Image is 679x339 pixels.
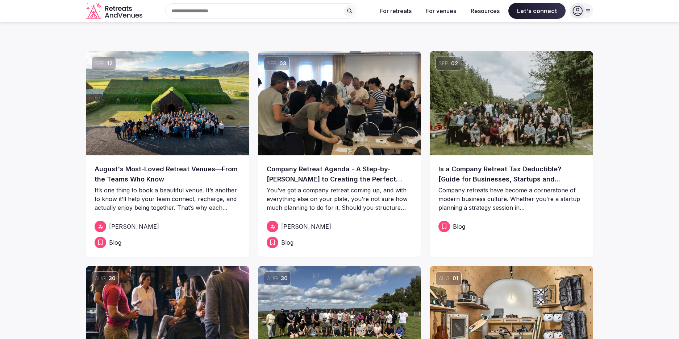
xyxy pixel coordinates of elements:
[95,164,241,184] a: August's Most-Loved Retreat Venues—From the Teams Who Know
[267,164,413,184] a: Company Retreat Agenda - A Step-by-[PERSON_NAME] to Creating the Perfect Retreat
[258,51,421,155] a: Sep03
[258,51,421,155] img: Company Retreat Agenda - A Step-by-Step Guide to Creating the Perfect Retreat
[267,275,278,282] span: Aug
[95,60,104,67] span: Sep
[86,3,144,19] a: Visit the homepage
[430,51,593,155] img: Is a Company Retreat Tax Deductible? [Guide for Businesses, Startups and Corporations]
[95,186,241,212] p: It’s one thing to book a beautiful venue. It’s another to know it’ll help your team connect, rech...
[281,238,293,247] span: Blog
[438,164,584,184] a: Is a Company Retreat Tax Deductible? [Guide for Businesses, Startups and Corporations]
[439,60,448,67] span: Sep
[267,60,276,67] span: Sep
[86,51,249,155] img: August's Most-Loved Retreat Venues—From the Teams Who Know
[86,51,249,155] a: Sep12
[508,3,566,19] span: Let's connect
[453,222,465,231] span: Blog
[279,60,286,67] span: 03
[109,238,121,247] span: Blog
[267,186,413,212] p: You’ve got a company retreat coming up, and with everything else on your plate, you’re not sure h...
[451,60,458,67] span: 02
[439,275,450,282] span: Aug
[109,222,159,231] span: [PERSON_NAME]
[438,221,584,232] a: Blog
[281,275,288,282] span: 30
[267,221,413,232] a: [PERSON_NAME]
[95,275,106,282] span: Aug
[420,3,462,19] button: For venues
[95,237,241,248] a: Blog
[107,60,113,67] span: 12
[281,222,331,231] span: [PERSON_NAME]
[465,3,505,19] button: Resources
[109,275,116,282] span: 30
[438,186,584,212] p: Company retreats have become a cornerstone of modern business culture. Whether you’re a startup p...
[86,3,144,19] svg: Retreats and Venues company logo
[453,275,458,282] span: 01
[430,51,593,155] a: Sep02
[374,3,417,19] button: For retreats
[95,221,241,232] a: [PERSON_NAME]
[267,237,413,248] a: Blog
